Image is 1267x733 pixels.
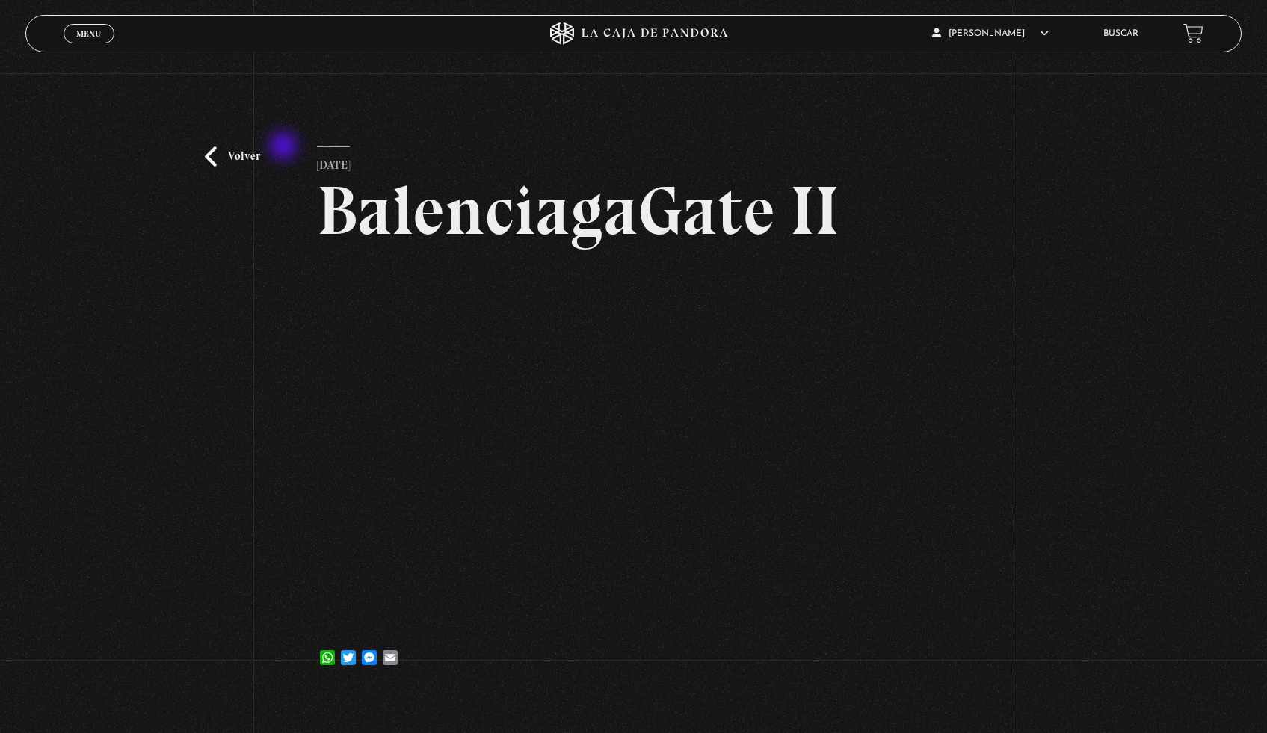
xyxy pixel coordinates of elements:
[76,29,101,38] span: Menu
[205,146,260,167] a: Volver
[71,41,106,52] span: Cerrar
[932,29,1049,38] span: [PERSON_NAME]
[1103,29,1138,38] a: Buscar
[1183,23,1203,43] a: View your shopping cart
[317,635,338,665] a: WhatsApp
[380,635,401,665] a: Email
[359,635,380,665] a: Messenger
[317,176,949,245] h2: BalenciagaGate II
[338,635,359,665] a: Twitter
[317,146,350,176] p: [DATE]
